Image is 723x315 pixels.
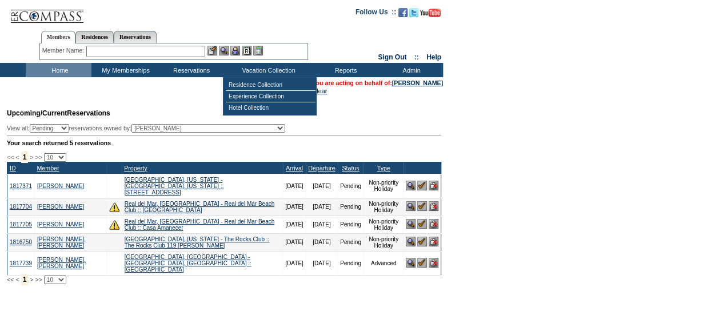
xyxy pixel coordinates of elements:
[364,251,404,275] td: Advanced
[306,233,337,251] td: [DATE]
[91,63,157,77] td: My Memberships
[338,233,364,251] td: Pending
[338,198,364,216] td: Pending
[417,181,427,190] img: Confirm Reservation
[409,11,418,18] a: Follow us on Twitter
[406,258,416,268] img: View Reservation
[377,165,390,172] a: Type
[242,46,251,55] img: Reservations
[378,53,406,61] a: Sign Out
[37,236,86,249] a: [PERSON_NAME], [PERSON_NAME]
[26,63,91,77] td: Home
[125,218,275,231] a: Real del Mar, [GEOGRAPHIC_DATA] - Real del Mar Beach Club :: Casa Amanecer
[125,236,270,249] a: [GEOGRAPHIC_DATA], [US_STATE] - The Rocks Club :: The Rocks Club 119 [PERSON_NAME]
[406,237,416,246] img: View Reservation
[37,165,59,172] a: Member
[306,216,337,233] td: [DATE]
[355,7,396,21] td: Follow Us ::
[429,258,438,268] img: Cancel Reservation
[364,174,404,198] td: Non-priority Holiday
[10,260,32,266] a: 1817739
[41,31,76,43] a: Members
[306,251,337,275] td: [DATE]
[226,102,315,113] td: Hotel Collection
[417,237,427,246] img: Confirm Reservation
[420,9,441,17] img: Subscribe to our YouTube Channel
[338,251,364,275] td: Pending
[124,165,147,172] a: Property
[30,276,33,283] span: >
[15,154,19,161] span: <
[312,79,443,86] span: You are acting on behalf of:
[21,151,29,163] span: 1
[308,165,335,172] a: Departure
[125,177,224,196] a: [GEOGRAPHIC_DATA], [US_STATE] - [GEOGRAPHIC_DATA], [US_STATE] :: [STREET_ADDRESS]
[392,79,443,86] a: [PERSON_NAME]
[10,239,32,245] a: 1816750
[364,233,404,251] td: Non-priority Holiday
[377,63,443,77] td: Admin
[109,202,119,212] img: There are insufficient days and/or tokens to cover this reservation
[420,11,441,18] a: Subscribe to our YouTube Channel
[283,198,306,216] td: [DATE]
[30,154,33,161] span: >
[10,165,16,172] a: ID
[37,221,84,228] a: [PERSON_NAME]
[37,204,84,210] a: [PERSON_NAME]
[7,276,14,283] span: <<
[37,257,86,269] a: [PERSON_NAME], [PERSON_NAME]
[125,201,275,213] a: Real del Mar, [GEOGRAPHIC_DATA] - Real del Mar Beach Club :: [GEOGRAPHIC_DATA]
[7,154,14,161] span: <<
[406,219,416,229] img: View Reservation
[125,254,251,273] a: [GEOGRAPHIC_DATA], [GEOGRAPHIC_DATA] - [GEOGRAPHIC_DATA], [GEOGRAPHIC_DATA] :: [GEOGRAPHIC_DATA]
[311,63,377,77] td: Reports
[364,198,404,216] td: Non-priority Holiday
[429,219,438,229] img: Cancel Reservation
[283,174,306,198] td: [DATE]
[37,183,84,189] a: [PERSON_NAME]
[283,233,306,251] td: [DATE]
[414,53,419,61] span: ::
[283,251,306,275] td: [DATE]
[417,201,427,211] img: Confirm Reservation
[114,31,157,43] a: Reservations
[338,174,364,198] td: Pending
[7,109,67,117] span: Upcoming/Current
[10,221,32,228] a: 1817705
[15,276,19,283] span: <
[35,154,42,161] span: >>
[7,139,441,146] div: Your search returned 5 reservations
[219,46,229,55] img: View
[306,198,337,216] td: [DATE]
[283,216,306,233] td: [DATE]
[426,53,441,61] a: Help
[306,174,337,198] td: [DATE]
[75,31,114,43] a: Residences
[417,219,427,229] img: Confirm Reservation
[157,63,223,77] td: Reservations
[429,181,438,190] img: Cancel Reservation
[35,276,42,283] span: >>
[7,109,110,117] span: Reservations
[364,216,404,233] td: Non-priority Holiday
[429,237,438,246] img: Cancel Reservation
[417,258,427,268] img: Confirm Reservation
[429,201,438,211] img: Cancel Reservation
[398,11,408,18] a: Become our fan on Facebook
[406,181,416,190] img: View Reservation
[338,216,364,233] td: Pending
[230,46,240,55] img: Impersonate
[21,274,29,285] span: 1
[226,91,315,102] td: Experience Collection
[10,204,32,210] a: 1817704
[226,79,315,91] td: Residence Collection
[406,201,416,211] img: View Reservation
[253,46,263,55] img: b_calculator.gif
[312,87,327,94] a: Clear
[7,124,290,133] div: View all: reservations owned by:
[10,183,32,189] a: 1817371
[398,8,408,17] img: Become our fan on Facebook
[223,63,311,77] td: Vacation Collection
[342,165,359,172] a: Status
[286,165,303,172] a: Arrival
